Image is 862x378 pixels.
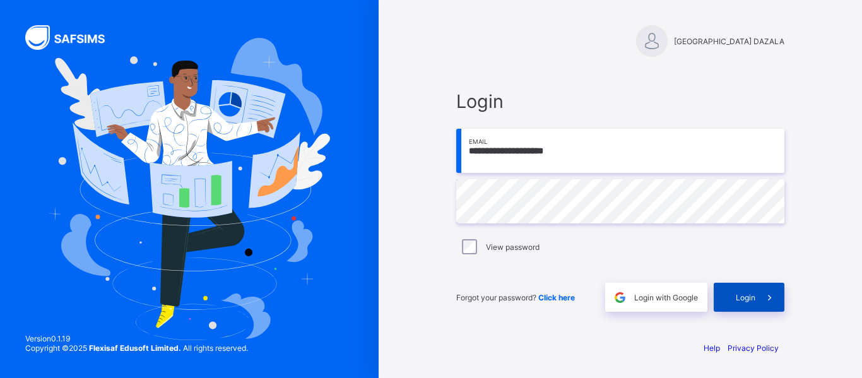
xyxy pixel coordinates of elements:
[728,343,779,353] a: Privacy Policy
[634,293,698,302] span: Login with Google
[456,90,784,112] span: Login
[25,25,120,50] img: SAFSIMS Logo
[674,37,784,46] span: [GEOGRAPHIC_DATA] DAZALA
[456,293,575,302] span: Forgot your password?
[613,290,627,305] img: google.396cfc9801f0270233282035f929180a.svg
[538,293,575,302] a: Click here
[49,38,330,340] img: Hero Image
[25,334,248,343] span: Version 0.1.19
[25,343,248,353] span: Copyright © 2025 All rights reserved.
[704,343,720,353] a: Help
[736,293,755,302] span: Login
[486,242,540,252] label: View password
[89,343,181,353] strong: Flexisaf Edusoft Limited.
